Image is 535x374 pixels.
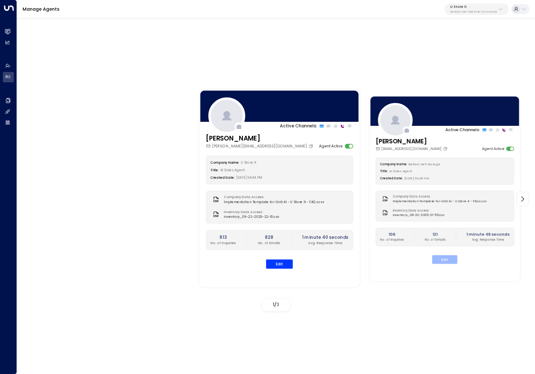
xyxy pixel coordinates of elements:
[241,161,256,165] span: U Store It
[482,146,504,151] label: Agent Active
[210,176,235,180] label: Created Date:
[224,200,324,205] span: Implementation Template for Uniti AI - U Store It - FAQs.csv
[450,11,497,13] p: 58c4b32c-92b1-4356-be9b-1247e2c02228
[210,241,236,245] p: No. of Inquiries
[220,168,245,172] span: AI Sales Agent
[206,144,314,149] div: [PERSON_NAME][EMAIL_ADDRESS][DOMAIN_NAME]
[210,234,236,241] h2: 813
[302,241,348,245] p: Avg. Response Time
[393,195,484,199] label: Company Data Access:
[375,146,448,151] div: [EMAIL_ADDRESS][DOMAIN_NAME]
[23,6,59,12] a: Manage Agents
[210,161,239,165] label: Company Name:
[258,241,280,245] p: No. of Emails
[308,144,314,149] button: Copy
[224,215,279,219] span: inventory_09-22-2025-22-10.csv
[319,144,343,149] label: Agent Active
[276,301,279,308] span: 3
[375,137,448,146] h3: [PERSON_NAME]
[466,232,509,238] h2: 1 minute 49 seconds
[424,238,445,242] p: No. of Emails
[224,210,276,215] label: Inventory Data Access:
[273,301,274,308] span: 1
[445,127,480,133] p: Active Channels:
[302,234,348,241] h2: 1 minute 40 seconds
[424,232,445,238] h2: 121
[380,169,388,173] label: Title:
[262,299,290,311] div: /
[404,176,429,180] span: [DATE] 04:48 PM
[210,168,219,172] label: Title:
[206,134,314,144] h3: [PERSON_NAME]
[393,209,442,213] label: Inventory Data Access:
[443,147,448,151] button: Copy
[380,162,407,166] label: Company Name:
[266,259,293,269] button: Edit
[432,255,457,264] button: Edit
[380,238,404,242] p: No. of Inquiries
[380,176,403,180] label: Created Date:
[258,234,280,241] h2: 828
[224,195,322,200] label: Company Data Access:
[236,176,262,180] span: [DATE] 04:44 PM
[393,199,487,203] span: Implementation Template for Uniti AI - U Store It - FAQs.csv
[408,162,440,166] span: Belfast Self Storage
[380,232,404,238] h2: 106
[389,169,412,173] span: AI Sales Agent
[445,3,509,15] button: U Store It58c4b32c-92b1-4356-be9b-1247e2c02228
[450,5,497,9] p: U Store It
[393,213,445,218] span: inventory_09-22-2025-21-55.csv
[466,238,509,242] p: Avg. Response Time
[280,123,317,130] p: Active Channels:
